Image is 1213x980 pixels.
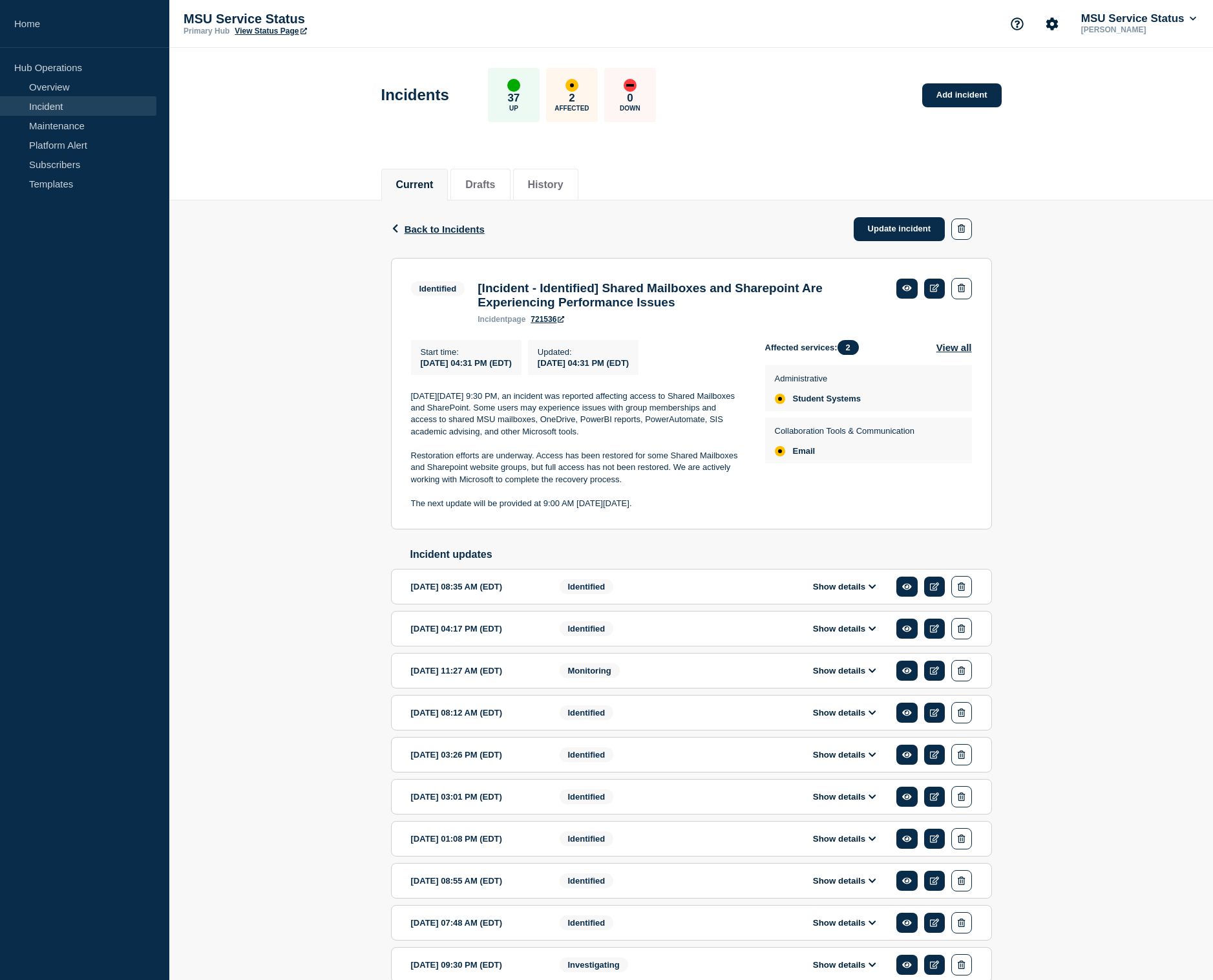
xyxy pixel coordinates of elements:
[627,92,633,105] p: 0
[775,446,785,456] div: affected
[411,618,540,639] div: [DATE] 04:17 PM (EDT)
[411,702,540,723] div: [DATE] 08:12 AM (EDT)
[560,621,614,636] span: Identified
[775,374,861,383] p: Administrative
[838,340,859,355] span: 2
[765,340,865,355] span: Affected services:
[421,347,512,357] p: Start time :
[507,92,520,105] p: 37
[381,86,449,104] h1: Incidents
[1004,10,1031,37] button: Support
[538,357,629,368] div: [DATE] 04:31 PM (EDT)
[405,224,485,235] span: Back to Incidents
[560,915,614,930] span: Identified
[560,831,614,846] span: Identified
[793,394,861,404] span: Student Systems
[922,83,1002,107] a: Add incident
[478,281,883,310] h3: [Incident - Identified] Shared Mailboxes and Sharepoint Are Experiencing Performance Issues
[809,749,880,760] button: Show details
[809,707,880,718] button: Show details
[184,27,229,36] p: Primary Hub
[775,426,915,436] p: Collaboration Tools & Communication
[560,873,614,888] span: Identified
[809,665,880,676] button: Show details
[531,315,564,324] a: 721536
[411,744,540,765] div: [DATE] 03:26 PM (EDT)
[560,579,614,594] span: Identified
[1079,25,1199,34] p: [PERSON_NAME]
[809,581,880,592] button: Show details
[560,705,614,720] span: Identified
[554,105,589,112] p: Affected
[184,12,442,27] p: MSU Service Status
[560,789,614,804] span: Identified
[569,92,575,105] p: 2
[478,315,507,324] span: incident
[421,358,512,368] span: [DATE] 04:31 PM (EDT)
[411,870,540,891] div: [DATE] 08:55 AM (EDT)
[465,179,495,191] button: Drafts
[560,747,614,762] span: Identified
[809,917,880,928] button: Show details
[809,875,880,886] button: Show details
[775,394,785,404] div: affected
[411,828,540,849] div: [DATE] 01:08 PM (EDT)
[624,79,637,92] div: down
[411,576,540,597] div: [DATE] 08:35 AM (EDT)
[620,105,640,112] p: Down
[411,954,540,975] div: [DATE] 09:30 PM (EDT)
[1039,10,1066,37] button: Account settings
[507,79,520,92] div: up
[793,446,816,456] span: Email
[809,959,880,970] button: Show details
[391,224,485,235] button: Back to Incidents
[809,833,880,844] button: Show details
[411,390,744,438] p: [DATE][DATE] 9:30 PM, an incident was reported affecting access to Shared Mailboxes and SharePoin...
[809,791,880,802] button: Show details
[411,660,540,681] div: [DATE] 11:27 AM (EDT)
[560,663,620,678] span: Monitoring
[528,179,564,191] button: History
[411,498,744,509] p: The next update will be provided at 9:00 AM [DATE][DATE].
[1079,12,1199,25] button: MSU Service Status
[411,786,540,807] div: [DATE] 03:01 PM (EDT)
[411,450,744,485] p: Restoration efforts are underway. Access has been restored for some Shared Mailboxes and Sharepoi...
[411,912,540,933] div: [DATE] 07:48 AM (EDT)
[509,105,518,112] p: Up
[396,179,434,191] button: Current
[565,79,578,92] div: affected
[538,347,629,357] p: Updated :
[235,27,306,36] a: View Status Page
[809,623,880,634] button: Show details
[560,957,628,972] span: Investigating
[411,281,465,296] span: Identified
[478,315,525,324] p: page
[410,549,992,560] h2: Incident updates
[854,217,945,241] a: Update incident
[936,340,972,355] button: View all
